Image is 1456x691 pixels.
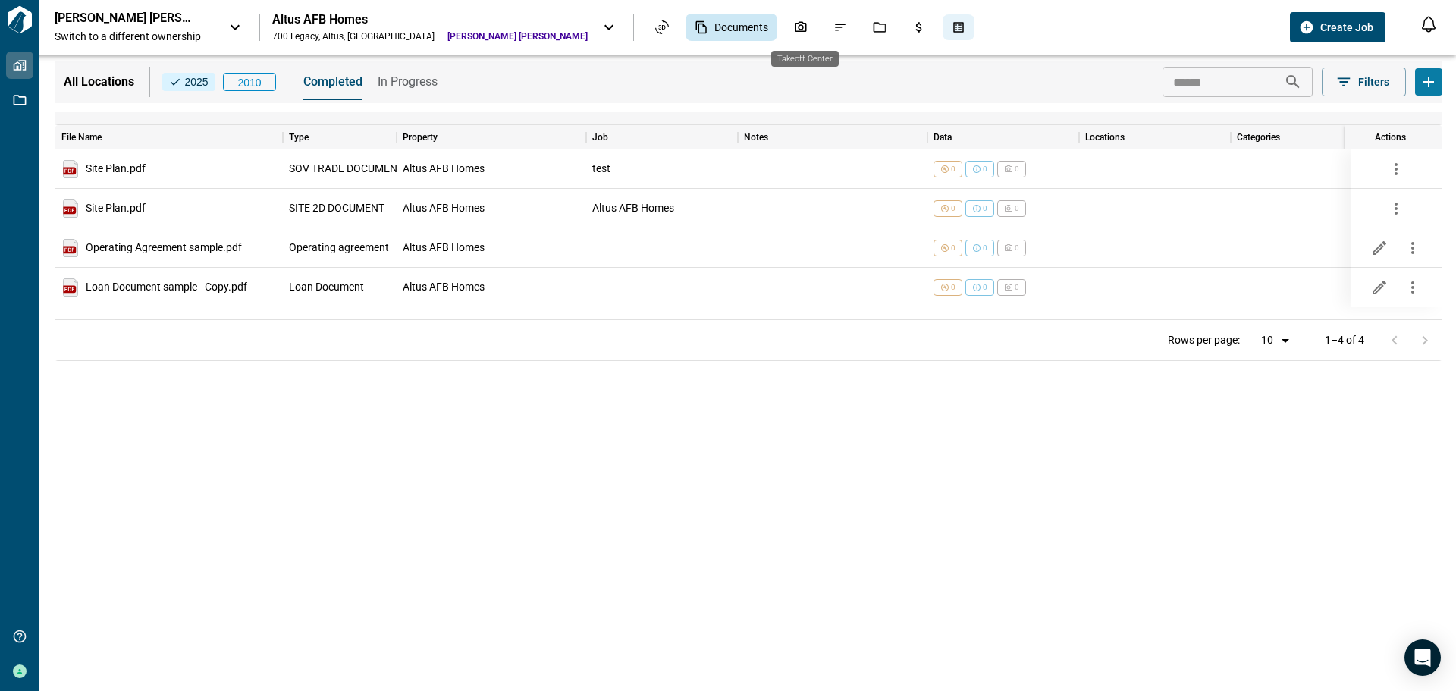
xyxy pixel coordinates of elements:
span: 2010 [230,75,269,90]
span: Switch to a different ownership [55,29,214,44]
span: SITE 2D DOCUMENT [289,203,384,213]
span: 0 [951,283,955,292]
span: Operating agreement [289,243,389,253]
div: Takeoff Center [771,51,839,67]
span: Site Plan.pdf [86,164,146,174]
span: 0 [983,283,987,292]
span: 0 [1015,243,1019,253]
span: 0 [1015,165,1019,174]
button: Filters [1322,68,1406,96]
span: Loan Document [289,282,364,292]
div: Categories [1231,125,1382,149]
div: Altus AFB Homes [272,12,588,27]
button: Create Job [1290,12,1385,42]
div: Documents [686,14,777,41]
button: 2025 [162,73,215,91]
p: [PERSON_NAME] [PERSON_NAME] [55,11,191,26]
button: Sort [102,127,123,148]
div: Takeoff Center [943,14,974,40]
div: Type [283,125,397,149]
div: Jobs [864,14,896,40]
button: 2010 [223,73,276,91]
span: Create Job [1320,20,1373,35]
div: Notes [744,125,768,149]
div: Notes [738,125,927,149]
div: Property [403,125,438,149]
span: 2025 [168,74,209,90]
div: Photos [785,14,817,40]
span: 0 [951,204,955,213]
div: Locations [1085,125,1125,149]
span: Operating Agreement sample.pdf [86,243,242,253]
span: 0 [983,243,987,253]
p: Rows per page: [1168,335,1240,345]
div: Job [592,125,608,149]
div: Data [927,125,1079,149]
div: File Name [55,125,283,149]
span: Completed [303,74,362,90]
p: 1–4 of 4 [1325,335,1364,345]
div: Property [397,125,586,149]
div: 700 Legacy , Altus , [GEOGRAPHIC_DATA] [272,30,435,42]
div: Budgets [903,14,935,40]
div: File Name [61,125,102,149]
div: Actions [1375,125,1406,149]
div: Altus AFB Homes [403,203,485,213]
div: Altus AFB Homes [592,203,674,213]
div: Altus AFB Homes [403,282,485,292]
span: 0 [1015,283,1019,292]
div: Issues & Info [824,14,856,40]
div: Categories [1237,125,1280,149]
p: All Locations [64,73,134,91]
button: Upload documents [1415,68,1442,96]
div: test [592,164,610,174]
div: Altus AFB Homes [403,164,485,174]
span: In Progress [378,74,438,90]
div: Actions [1345,125,1436,149]
button: Sort [309,127,330,148]
span: Site Plan.pdf [86,203,146,213]
div: Asset View [646,14,678,40]
div: 10 [1255,329,1291,351]
div: Open Intercom Messenger [1404,639,1441,676]
div: Type [289,125,309,149]
span: 0 [951,243,955,253]
span: Filters [1358,74,1389,90]
span: Documents [714,20,768,35]
span: 0 [983,204,987,213]
span: [PERSON_NAME] [PERSON_NAME] [447,30,588,42]
div: base tabs [288,64,438,100]
div: Data [934,125,952,149]
div: Locations [1079,125,1231,149]
div: Job [586,125,738,149]
button: Open notification feed [1417,12,1441,36]
span: 0 [1015,204,1019,213]
span: SOV TRADE DOCUMENT [289,164,403,174]
span: 0 [951,165,955,174]
div: Altus AFB Homes [403,243,485,253]
span: 0 [983,165,987,174]
span: Loan Document sample - Copy.pdf [86,282,247,292]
